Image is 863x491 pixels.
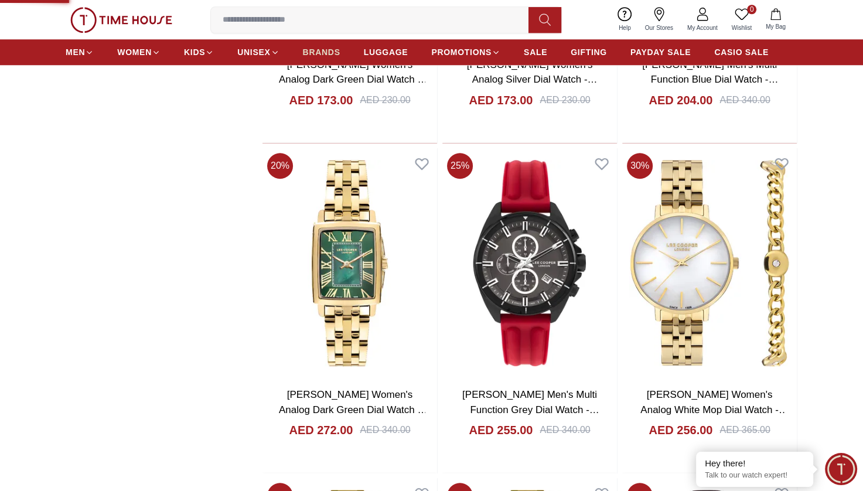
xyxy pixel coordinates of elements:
a: GIFTING [571,42,607,63]
a: SALE [524,42,547,63]
img: Lee Cooper Men's Multi Function Grey Dial Watch - LC07881.668 [442,148,617,379]
div: AED 340.00 [540,423,590,437]
span: Help [614,23,636,32]
span: 0 [747,5,756,14]
a: MEN [66,42,94,63]
span: MEN [66,46,85,58]
a: [PERSON_NAME] Women's Analog Dark Green Dial Watch - LC08055.177 [279,59,428,100]
span: GIFTING [571,46,607,58]
span: PROMOTIONS [431,46,492,58]
a: [PERSON_NAME] Women's Analog White Mop Dial Watch - LC07857.120 [640,389,789,430]
span: SALE [524,46,547,58]
a: 0Wishlist [725,5,759,35]
span: BRANDS [303,46,340,58]
div: AED 230.00 [360,93,410,107]
button: My Bag [759,6,793,33]
h4: AED 272.00 [289,422,353,438]
div: AED 230.00 [540,93,590,107]
a: [PERSON_NAME] Men's Multi Function Blue Dial Watch - LC08045.300 [642,59,778,100]
a: WOMEN [117,42,161,63]
span: KIDS [184,46,205,58]
a: [PERSON_NAME] Women's Analog Dark Green Dial Watch - LC07940.170 [279,389,428,430]
div: Hey there! [705,458,804,469]
span: CASIO SALE [714,46,769,58]
a: CASIO SALE [714,42,769,63]
div: AED 340.00 [719,93,770,107]
a: [PERSON_NAME] Men's Multi Function Grey Dial Watch - LC07881.668 [462,389,599,430]
span: My Account [683,23,722,32]
span: 30 % [627,153,653,179]
h4: AED 255.00 [469,422,533,438]
a: BRANDS [303,42,340,63]
h4: AED 173.00 [289,92,353,108]
div: Chat Widget [825,453,857,485]
img: Lee Cooper Women's Analog White Mop Dial Watch - LC07857.120 [622,148,797,379]
span: WOMEN [117,46,152,58]
span: PAYDAY SALE [630,46,691,58]
span: Our Stores [640,23,678,32]
span: 25 % [447,153,473,179]
a: Our Stores [638,5,680,35]
h4: AED 204.00 [649,92,712,108]
a: PAYDAY SALE [630,42,691,63]
img: Lee Cooper Women's Analog Dark Green Dial Watch - LC07940.170 [262,148,437,379]
h4: AED 256.00 [649,422,712,438]
span: LUGGAGE [364,46,408,58]
img: ... [70,7,172,33]
a: PROMOTIONS [431,42,500,63]
a: UNISEX [237,42,279,63]
div: AED 340.00 [360,423,410,437]
a: Help [612,5,638,35]
a: [PERSON_NAME] Women's Analog Silver Dial Watch - LC08055.131 [467,59,598,100]
h4: AED 173.00 [469,92,533,108]
span: 20 % [267,153,293,179]
span: My Bag [761,22,790,31]
a: LUGGAGE [364,42,408,63]
span: Wishlist [727,23,756,32]
span: UNISEX [237,46,270,58]
p: Talk to our watch expert! [705,470,804,480]
a: KIDS [184,42,214,63]
div: AED 365.00 [719,423,770,437]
